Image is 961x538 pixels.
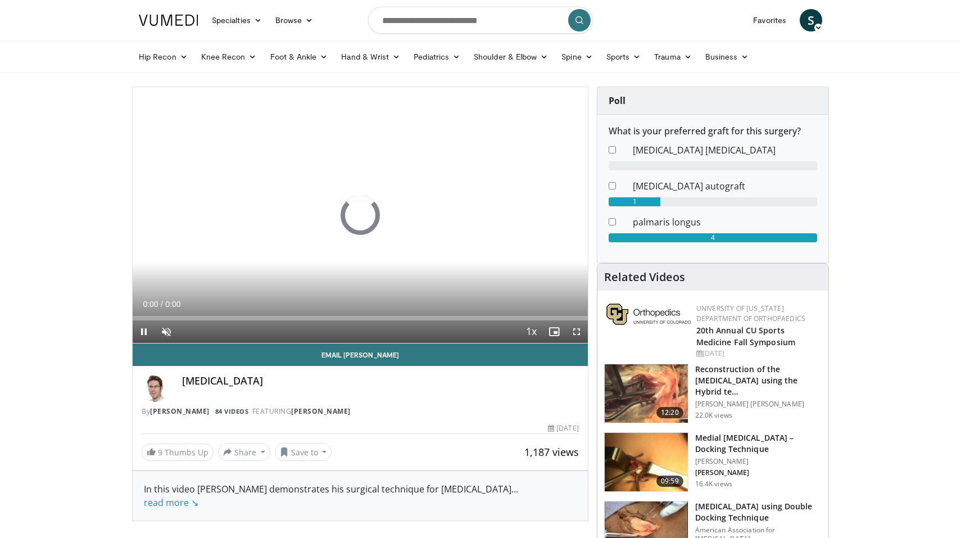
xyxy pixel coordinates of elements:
[291,406,351,416] a: [PERSON_NAME]
[695,432,822,455] h3: Medial [MEDICAL_DATA] – Docking Technique
[696,349,819,359] div: [DATE]
[133,316,588,320] div: Progress Bar
[218,443,270,461] button: Share
[647,46,699,68] a: Trauma
[520,320,543,343] button: Playback Rate
[624,215,826,229] dd: palmaris longus
[696,304,805,323] a: University of [US_STATE] Department of Orthopaedics
[142,375,169,402] img: Avatar
[269,9,320,31] a: Browse
[605,364,688,423] img: benn_3.png.150x105_q85_crop-smart_upscale.jpg
[407,46,467,68] a: Pediatrics
[695,501,822,523] h3: [MEDICAL_DATA] using Double Docking Technique
[656,476,683,487] span: 09:59
[264,46,335,68] a: Foot & Ankle
[609,197,661,206] div: 1
[605,433,688,491] img: 325571_0000_1.png.150x105_q85_crop-smart_upscale.jpg
[142,444,214,461] a: 9 Thumbs Up
[158,447,162,458] span: 9
[142,406,579,417] div: By FEATURING
[368,7,593,34] input: Search topics, interventions
[609,233,817,242] div: 4
[695,364,822,397] h3: Reconstruction of the [MEDICAL_DATA] using the Hybrid te…
[624,143,826,157] dd: [MEDICAL_DATA] [MEDICAL_DATA]
[139,15,198,26] img: VuMedi Logo
[194,46,264,68] a: Knee Recon
[150,406,210,416] a: [PERSON_NAME]
[600,46,648,68] a: Sports
[275,443,332,461] button: Save to
[143,300,158,309] span: 0:00
[609,126,817,137] h6: What is your preferred graft for this surgery?
[746,9,793,31] a: Favorites
[696,325,795,347] a: 20th Annual CU Sports Medicine Fall Symposium
[182,375,579,387] h4: [MEDICAL_DATA]
[144,496,198,509] a: read more ↘
[543,320,565,343] button: Enable picture-in-picture mode
[467,46,555,68] a: Shoulder & Elbow
[144,483,518,509] span: ...
[604,270,685,284] h4: Related Videos
[604,364,822,423] a: 12:20 Reconstruction of the [MEDICAL_DATA] using the Hybrid te… [PERSON_NAME] [PERSON_NAME] 22.0K...
[606,304,691,325] img: 355603a8-37da-49b6-856f-e00d7e9307d3.png.150x105_q85_autocrop_double_scale_upscale_version-0.2.png
[695,480,732,489] p: 16.4K views
[161,300,163,309] span: /
[133,343,588,366] a: Email [PERSON_NAME]
[165,300,180,309] span: 0:00
[205,9,269,31] a: Specialties
[800,9,822,31] a: S
[695,468,822,477] p: [PERSON_NAME]
[548,423,578,433] div: [DATE]
[155,320,178,343] button: Unmute
[133,320,155,343] button: Pause
[695,400,822,409] p: [PERSON_NAME] [PERSON_NAME]
[132,46,194,68] a: Hip Recon
[609,94,625,107] strong: Poll
[656,407,683,418] span: 12:20
[604,432,822,492] a: 09:59 Medial [MEDICAL_DATA] – Docking Technique [PERSON_NAME] [PERSON_NAME] 16.4K views
[211,407,252,417] a: 84 Videos
[555,46,599,68] a: Spine
[524,445,579,459] span: 1,187 views
[624,179,826,193] dd: [MEDICAL_DATA] autograft
[334,46,407,68] a: Hand & Wrist
[695,457,822,466] p: [PERSON_NAME]
[565,320,588,343] button: Fullscreen
[144,482,577,509] div: In this video [PERSON_NAME] demonstrates his surgical technique for [MEDICAL_DATA]
[133,87,588,343] video-js: Video Player
[699,46,756,68] a: Business
[695,411,732,420] p: 22.0K views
